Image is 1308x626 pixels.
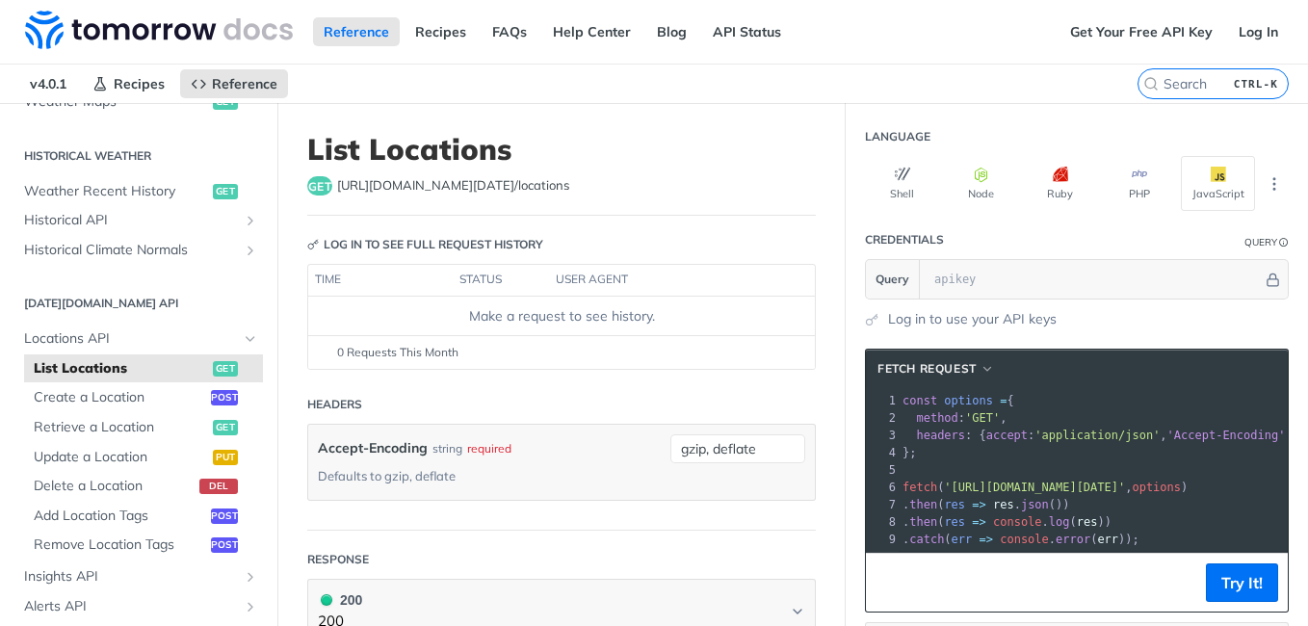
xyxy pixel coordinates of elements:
[866,461,899,479] div: 5
[24,531,263,560] a: Remove Location Tagspost
[211,390,238,405] span: post
[211,509,238,524] span: post
[34,477,195,496] span: Delete a Location
[993,498,1014,511] span: res
[243,331,258,347] button: Hide subpages for Locations API
[24,567,238,587] span: Insights API
[866,392,899,409] div: 1
[308,265,453,296] th: time
[1097,533,1118,546] span: err
[24,354,263,383] a: List Locationsget
[24,502,263,531] a: Add Location Tagspost
[980,533,993,546] span: =>
[866,496,899,513] div: 7
[888,309,1057,329] a: Log in to use your API keys
[916,429,965,442] span: headers
[865,156,939,211] button: Shell
[866,260,920,299] button: Query
[944,515,965,529] span: res
[34,359,208,378] span: List Locations
[903,498,1070,511] span: . ( . ())
[211,537,238,553] span: post
[337,344,458,361] span: 0 Requests This Month
[213,184,238,199] span: get
[432,434,462,462] div: string
[24,413,263,442] a: Retrieve a Locationget
[14,236,263,265] a: Historical Climate NormalsShow subpages for Historical Climate Normals
[1260,170,1289,198] button: More Languages
[986,429,1028,442] span: accept
[866,513,899,531] div: 8
[199,479,238,494] span: del
[318,589,362,611] div: 200
[1206,563,1278,602] button: Try It!
[866,444,899,461] div: 4
[877,360,977,378] span: fetch Request
[318,434,428,462] label: Accept-Encoding
[14,147,263,165] h2: Historical Weather
[903,446,917,459] span: };
[1077,515,1098,529] span: res
[866,531,899,548] div: 9
[993,515,1042,529] span: console
[34,388,206,407] span: Create a Location
[903,394,1014,407] span: {
[909,533,944,546] span: catch
[865,231,944,248] div: Credentials
[14,325,263,353] a: Locations APIHide subpages for Locations API
[213,420,238,435] span: get
[24,443,263,472] a: Update a Locationput
[903,481,937,494] span: fetch
[19,69,77,98] span: v4.0.1
[542,17,641,46] a: Help Center
[903,394,937,407] span: const
[944,394,993,407] span: options
[307,551,369,568] div: Response
[702,17,792,46] a: API Status
[316,306,807,326] div: Make a request to see history.
[14,206,263,235] a: Historical APIShow subpages for Historical API
[1263,270,1283,289] button: Hide
[307,396,362,413] div: Headers
[876,568,903,597] button: Copy to clipboard
[1229,74,1283,93] kbd: CTRL-K
[903,515,1112,529] span: . ( . ( ))
[1132,481,1181,494] span: options
[1021,498,1049,511] span: json
[1244,235,1289,249] div: QueryInformation
[34,535,206,555] span: Remove Location Tags
[871,359,1001,378] button: fetch Request
[337,176,569,196] span: https://api.tomorrow.io/v4/locations
[243,243,258,258] button: Show subpages for Historical Climate Normals
[549,265,776,296] th: user agent
[180,69,288,98] a: Reference
[34,507,206,526] span: Add Location Tags
[14,592,263,621] a: Alerts APIShow subpages for Alerts API
[790,604,805,619] svg: Chevron
[903,411,1007,425] span: : ,
[1266,175,1283,193] svg: More ellipsis
[24,329,238,349] span: Locations API
[307,132,816,167] h1: List Locations
[14,562,263,591] a: Insights APIShow subpages for Insights API
[866,479,899,496] div: 6
[866,409,899,427] div: 2
[482,17,537,46] a: FAQs
[909,498,937,511] span: then
[321,594,332,606] span: 200
[965,411,1000,425] span: 'GET'
[243,213,258,228] button: Show subpages for Historical API
[1228,17,1289,46] a: Log In
[1023,156,1097,211] button: Ruby
[24,597,238,616] span: Alerts API
[213,450,238,465] span: put
[307,176,332,196] span: get
[25,11,293,49] img: Tomorrow.io Weather API Docs
[865,128,930,145] div: Language
[467,434,511,462] div: required
[972,498,985,511] span: =>
[24,182,208,201] span: Weather Recent History
[405,17,477,46] a: Recipes
[34,448,208,467] span: Update a Location
[313,17,400,46] a: Reference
